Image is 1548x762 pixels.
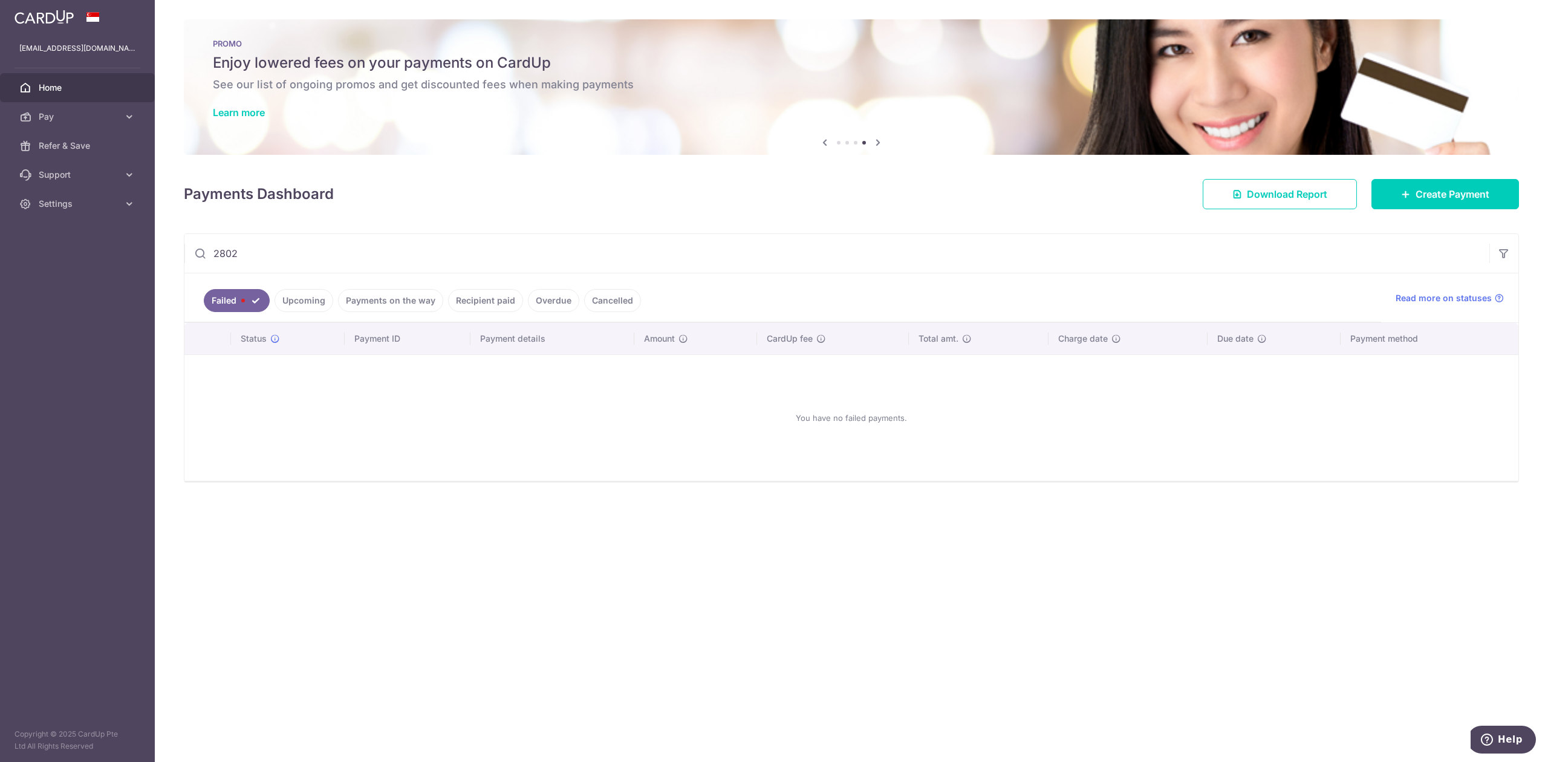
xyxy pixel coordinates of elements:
span: Charge date [1058,333,1108,345]
img: Latest Promos banner [184,19,1519,155]
span: CardUp fee [767,333,813,345]
a: Cancelled [584,289,641,312]
p: PROMO [213,39,1490,48]
span: Support [39,169,119,181]
span: Read more on statuses [1396,292,1492,304]
a: Payments on the way [338,289,443,312]
span: Create Payment [1416,187,1489,201]
th: Payment method [1341,323,1518,354]
a: Create Payment [1371,179,1519,209]
span: Download Report [1247,187,1327,201]
a: Upcoming [275,289,333,312]
span: Due date [1217,333,1254,345]
span: Refer & Save [39,140,119,152]
a: Read more on statuses [1396,292,1504,304]
span: Status [241,333,267,345]
span: Amount [644,333,675,345]
span: Home [39,82,119,94]
iframe: Opens a widget where you can find more information [1471,726,1536,756]
h5: Enjoy lowered fees on your payments on CardUp [213,53,1490,73]
a: Overdue [528,289,579,312]
img: CardUp [15,10,74,24]
span: Settings [39,198,119,210]
a: Recipient paid [448,289,523,312]
th: Payment ID [345,323,471,354]
div: You have no failed payments. [199,365,1504,471]
h4: Payments Dashboard [184,183,334,205]
h6: See our list of ongoing promos and get discounted fees when making payments [213,77,1490,92]
input: Search by recipient name, payment id or reference [184,234,1489,273]
th: Payment details [470,323,634,354]
span: Pay [39,111,119,123]
span: Total amt. [919,333,958,345]
a: Learn more [213,106,265,119]
a: Download Report [1203,179,1357,209]
a: Failed [204,289,270,312]
p: [EMAIL_ADDRESS][DOMAIN_NAME] [19,42,135,54]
